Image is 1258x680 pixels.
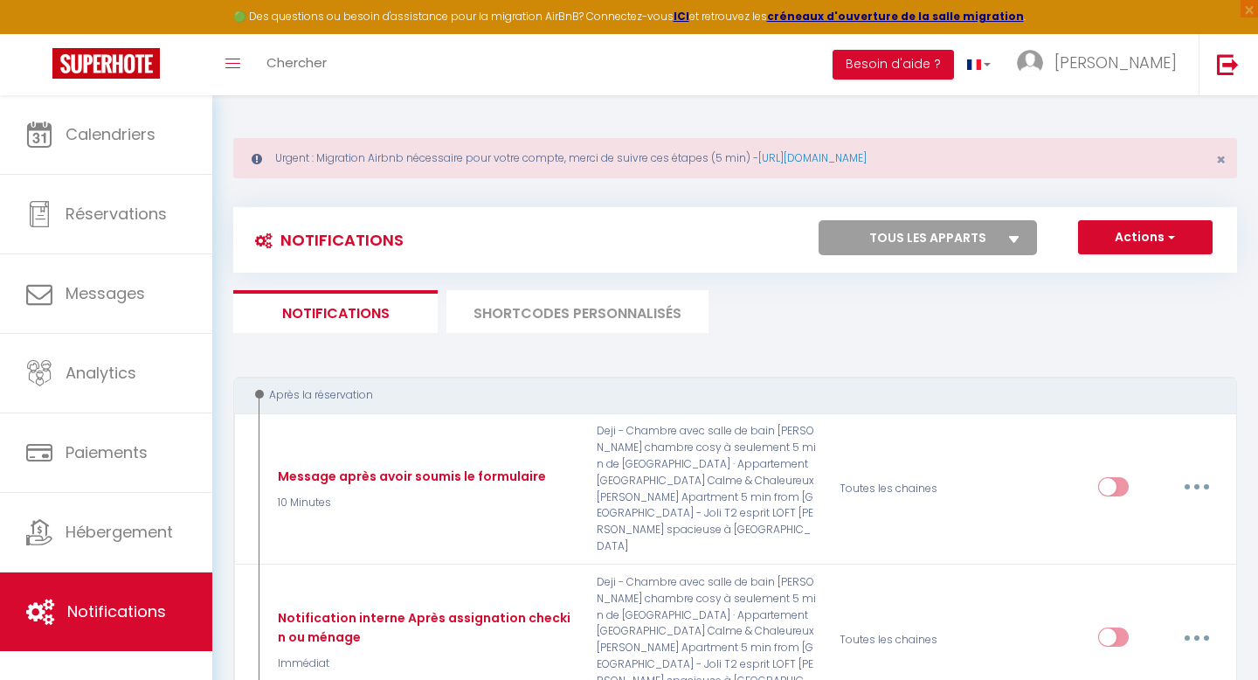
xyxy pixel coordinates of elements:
[446,290,708,333] li: SHORTCODES PERSONNALISÉS
[66,123,156,145] span: Calendriers
[273,495,546,511] p: 10 Minutes
[66,362,136,384] span: Analytics
[246,220,404,260] h3: Notifications
[67,600,166,622] span: Notifications
[233,138,1237,178] div: Urgent : Migration Airbnb nécessaire pour votre compte, merci de suivre ces étapes (5 min) -
[250,387,1202,404] div: Après la réservation
[273,608,574,647] div: Notification interne Après assignation checkin ou ménage
[833,50,954,80] button: Besoin d'aide ?
[674,9,689,24] a: ICI
[14,7,66,59] button: Ouvrir le widget de chat LiveChat
[1217,53,1239,75] img: logout
[1004,34,1199,95] a: ... [PERSON_NAME]
[66,521,173,543] span: Hébergement
[52,48,160,79] img: Super Booking
[1054,52,1177,73] span: [PERSON_NAME]
[1017,50,1043,76] img: ...
[1216,152,1226,168] button: Close
[253,34,340,95] a: Chercher
[66,203,167,225] span: Réservations
[1216,149,1226,170] span: ×
[828,423,990,555] div: Toutes les chaines
[273,467,546,486] div: Message après avoir soumis le formulaire
[585,423,828,555] p: Deji - Chambre avec salle de bain [PERSON_NAME] chambre cosy à seulement 5 min de [GEOGRAPHIC_DAT...
[66,441,148,463] span: Paiements
[273,656,574,672] p: Immédiat
[233,290,438,333] li: Notifications
[266,53,327,72] span: Chercher
[767,9,1024,24] a: créneaux d'ouverture de la salle migration
[758,150,867,165] a: [URL][DOMAIN_NAME]
[1078,220,1213,255] button: Actions
[66,282,145,304] span: Messages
